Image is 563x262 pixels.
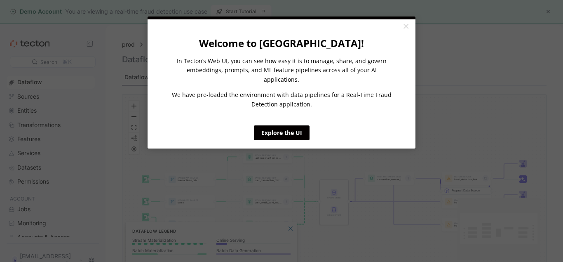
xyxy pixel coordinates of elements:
[170,90,393,109] p: We have pre-loaded the environment with data pipelines for a Real-Time Fraud Detection application.
[399,19,413,34] a: Close modal
[199,36,364,50] strong: Welcome to [GEOGRAPHIC_DATA]!
[170,57,393,84] p: In Tecton’s Web UI, you can see how easy it is to manage, share, and govern embeddings, prompts, ...
[254,125,310,140] a: Explore the UI
[148,17,415,19] div: current step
